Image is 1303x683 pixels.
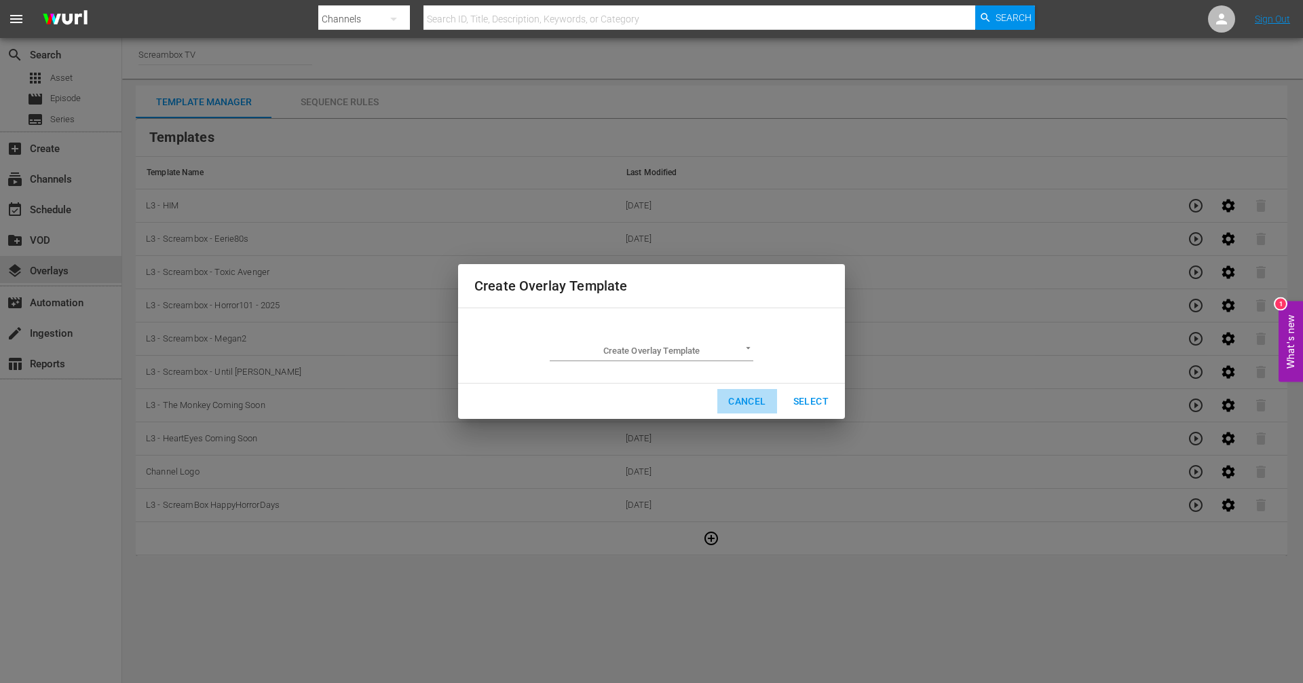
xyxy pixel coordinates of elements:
span: Cancel [728,393,766,410]
span: menu [8,11,24,27]
a: Sign Out [1255,14,1290,24]
div: 1 [1275,299,1286,310]
img: ans4CAIJ8jUAAAAAAAAAAAAAAAAAAAAAAAAgQb4GAAAAAAAAAAAAAAAAAAAAAAAAJMjXAAAAAAAAAAAAAAAAAAAAAAAAgAT5G... [33,3,98,35]
button: Open Feedback Widget [1279,301,1303,382]
span: Search [996,5,1032,30]
button: Cancel [717,389,776,414]
div: ​ [550,341,753,361]
h2: Create Overlay Template [474,275,829,297]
